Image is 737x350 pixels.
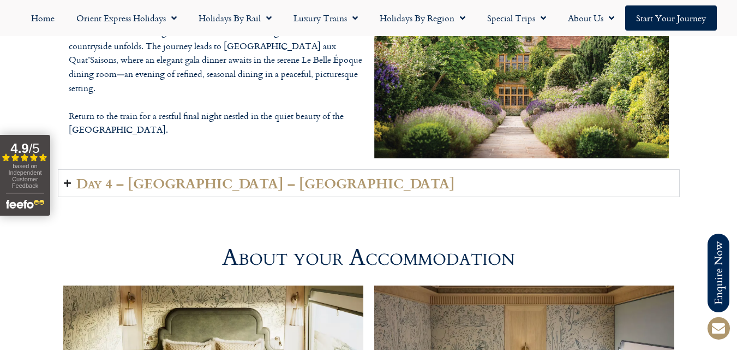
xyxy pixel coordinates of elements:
[65,5,188,31] a: Orient Express Holidays
[58,169,680,197] summary: Day 4 – [GEOGRAPHIC_DATA] – [GEOGRAPHIC_DATA]
[76,175,455,191] h2: Day 4 – [GEOGRAPHIC_DATA] – [GEOGRAPHIC_DATA]
[69,25,363,137] p: Embrace the calm with light conversation or a mindful game of cards as the countryside unfolds. T...
[5,5,732,31] nav: Menu
[625,5,717,31] a: Start your Journey
[369,5,476,31] a: Holidays by Region
[222,246,515,269] h2: About your Accommodation
[557,5,625,31] a: About Us
[283,5,369,31] a: Luxury Trains
[20,5,65,31] a: Home
[476,5,557,31] a: Special Trips
[188,5,283,31] a: Holidays by Rail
